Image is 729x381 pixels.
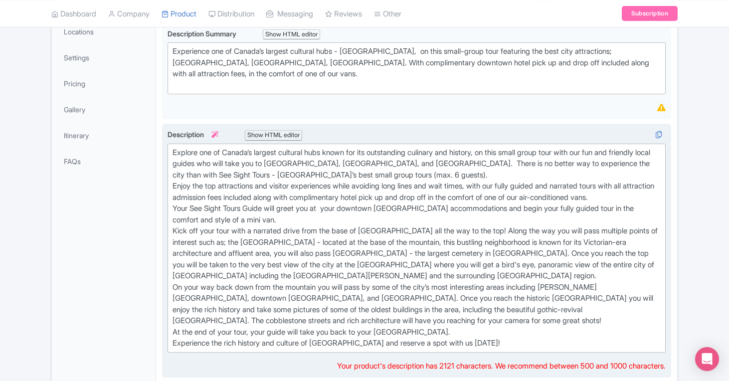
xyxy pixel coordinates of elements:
a: FAQs [54,150,154,173]
div: Your product's description has 2121 characters. We recommend between 500 and 1000 characters. [337,361,666,372]
span: Description [168,130,220,139]
a: Settings [54,46,154,69]
a: Itinerary [54,124,154,147]
span: Description Summary [168,29,238,38]
a: Subscription [622,6,678,21]
div: Show HTML editor [245,130,302,141]
div: Explore one of Canada’s largest cultural hubs known for its outstanding culinary and history, on ... [173,147,661,349]
a: Locations [54,20,154,43]
div: Open Intercom Messenger [695,347,719,371]
div: Experience one of Canada’s largest cultural hubs - [GEOGRAPHIC_DATA], on this small-group tour fe... [173,46,661,91]
a: Gallery [54,98,154,121]
div: Show HTML editor [263,29,320,40]
a: Pricing [54,72,154,95]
